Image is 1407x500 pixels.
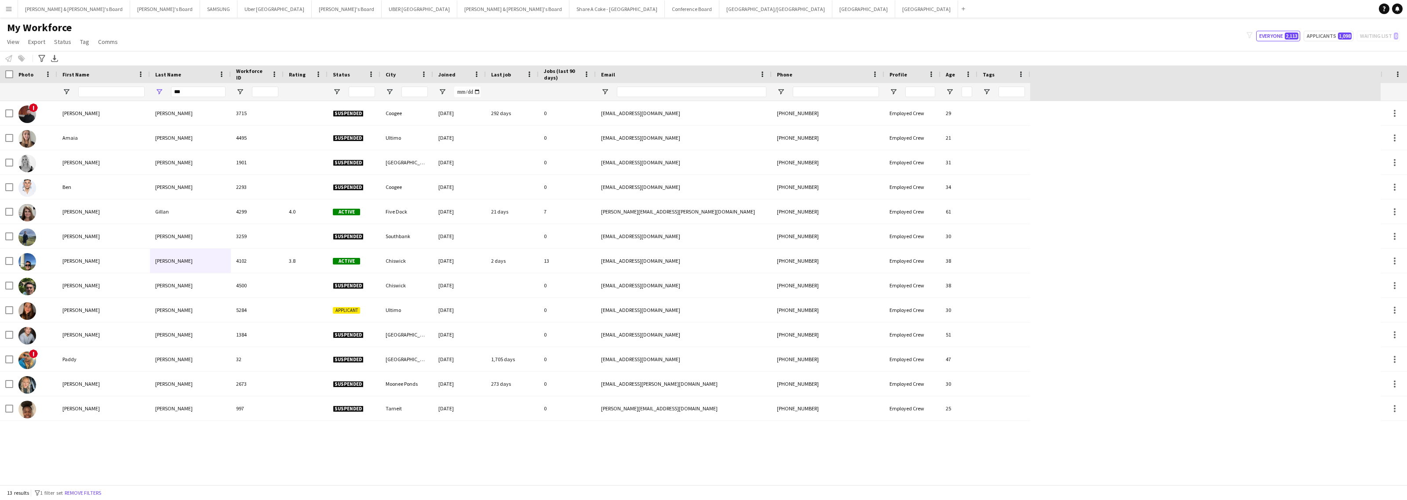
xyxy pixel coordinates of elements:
[539,101,596,125] div: 0
[486,249,539,273] div: 2 days
[62,71,89,78] span: First Name
[486,372,539,396] div: 273 days
[491,71,511,78] span: Last job
[333,283,364,289] span: Suspended
[80,38,89,46] span: Tag
[150,224,231,248] div: [PERSON_NAME]
[380,273,433,297] div: Chiswick
[130,0,200,18] button: [PERSON_NAME]'s Board
[380,322,433,347] div: [GEOGRAPHIC_DATA]
[231,372,284,396] div: 2673
[7,21,72,34] span: My Workforce
[380,150,433,174] div: [GEOGRAPHIC_DATA]
[231,396,284,420] div: 997
[983,88,991,96] button: Open Filter Menu
[386,88,394,96] button: Open Filter Menu
[150,175,231,199] div: [PERSON_NAME]
[596,150,772,174] div: [EMAIL_ADDRESS][DOMAIN_NAME]
[18,278,36,295] img: Juan Fernando Gil
[237,0,312,18] button: Uber [GEOGRAPHIC_DATA]
[772,224,884,248] div: [PHONE_NUMBER]
[333,209,360,215] span: Active
[18,0,130,18] button: [PERSON_NAME] & [PERSON_NAME]'s Board
[1338,33,1352,40] span: 1,098
[77,36,93,47] a: Tag
[18,327,36,344] img: Marcus Pangilinan
[772,199,884,224] div: [PHONE_NUMBER]
[884,249,940,273] div: Employed Crew
[18,351,36,369] img: Paddy Gilfeather
[884,101,940,125] div: Employed Crew
[884,224,940,248] div: Employed Crew
[596,224,772,248] div: [EMAIL_ADDRESS][DOMAIN_NAME]
[231,126,284,150] div: 4495
[539,224,596,248] div: 0
[231,224,284,248] div: 3259
[380,372,433,396] div: Moonee Ponds
[380,126,433,150] div: Ultimo
[57,347,150,371] div: Paddy
[18,204,36,221] img: Celia Gillan
[380,175,433,199] div: Coogee
[333,406,364,412] span: Suspended
[18,71,33,78] span: Photo
[333,110,364,117] span: Suspended
[433,298,486,322] div: [DATE]
[665,0,719,18] button: Conference Board
[438,71,456,78] span: Joined
[772,347,884,371] div: [PHONE_NUMBER]
[18,302,36,320] img: Lorena Gil Buigues
[4,36,23,47] a: View
[333,307,360,314] span: Applicant
[889,71,907,78] span: Profile
[231,322,284,347] div: 1384
[433,126,486,150] div: [DATE]
[57,150,150,174] div: [PERSON_NAME]
[150,273,231,297] div: [PERSON_NAME]
[95,36,121,47] a: Comms
[433,396,486,420] div: [DATE]
[433,150,486,174] div: [DATE]
[940,347,977,371] div: 47
[983,71,995,78] span: Tags
[231,150,284,174] div: 1901
[333,159,364,166] span: Suspended
[231,347,284,371] div: 32
[333,71,350,78] span: Status
[150,126,231,150] div: [PERSON_NAME]
[150,199,231,224] div: Gillan
[433,322,486,347] div: [DATE]
[380,396,433,420] div: Tarneit
[433,249,486,273] div: [DATE]
[40,489,63,496] span: 1 filter set
[433,101,486,125] div: [DATE]
[601,71,615,78] span: Email
[380,347,433,371] div: [GEOGRAPHIC_DATA]
[380,101,433,125] div: Coogee
[25,36,49,47] a: Export
[596,273,772,297] div: [EMAIL_ADDRESS][DOMAIN_NAME]
[596,347,772,371] div: [EMAIL_ADDRESS][DOMAIN_NAME]
[18,130,36,148] img: Amaia Irisarri Gil
[18,253,36,271] img: Juan Fernando Gil
[289,71,306,78] span: Rating
[772,322,884,347] div: [PHONE_NUMBER]
[772,249,884,273] div: [PHONE_NUMBER]
[772,101,884,125] div: [PHONE_NUMBER]
[333,233,364,240] span: Suspended
[793,87,879,97] input: Phone Filter Input
[777,71,792,78] span: Phone
[884,150,940,174] div: Employed Crew
[596,396,772,420] div: [PERSON_NAME][EMAIL_ADDRESS][DOMAIN_NAME]
[1256,31,1300,41] button: Everyone2,113
[236,68,268,81] span: Workforce ID
[231,298,284,322] div: 5284
[29,103,38,112] span: !
[596,199,772,224] div: [PERSON_NAME][EMAIL_ADDRESS][PERSON_NAME][DOMAIN_NAME]
[719,0,832,18] button: [GEOGRAPHIC_DATA]/[GEOGRAPHIC_DATA]
[18,401,36,418] img: Ruth Gildo
[333,381,364,388] span: Suspended
[889,88,897,96] button: Open Filter Menu
[433,347,486,371] div: [DATE]
[940,372,977,396] div: 30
